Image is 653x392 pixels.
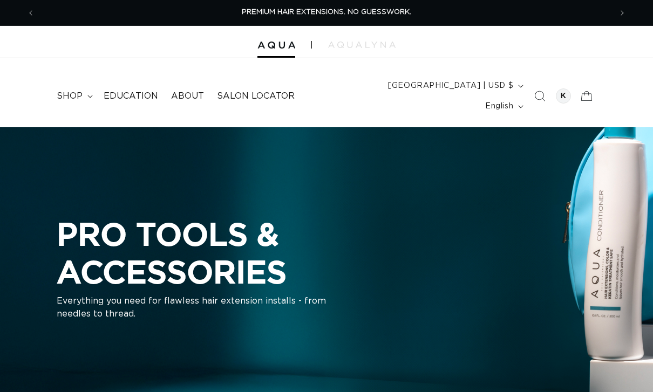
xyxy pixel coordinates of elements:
[171,91,204,102] span: About
[165,84,210,108] a: About
[528,84,552,108] summary: Search
[328,42,396,48] img: aqualyna.com
[479,96,528,116] button: English
[50,84,97,108] summary: shop
[610,3,634,23] button: Next announcement
[242,9,411,16] span: PREMIUM HAIR EXTENSIONS. NO GUESSWORK.
[382,75,528,96] button: [GEOGRAPHIC_DATA] | USD $
[57,215,467,290] h2: PRO TOOLS & ACCESSORIES
[57,91,83,102] span: shop
[217,91,295,102] span: Salon Locator
[257,42,295,49] img: Aqua Hair Extensions
[19,3,43,23] button: Previous announcement
[104,91,158,102] span: Education
[210,84,301,108] a: Salon Locator
[57,294,326,320] p: Everything you need for flawless hair extension installs - from needles to thread.
[485,101,513,112] span: English
[388,80,513,92] span: [GEOGRAPHIC_DATA] | USD $
[97,84,165,108] a: Education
